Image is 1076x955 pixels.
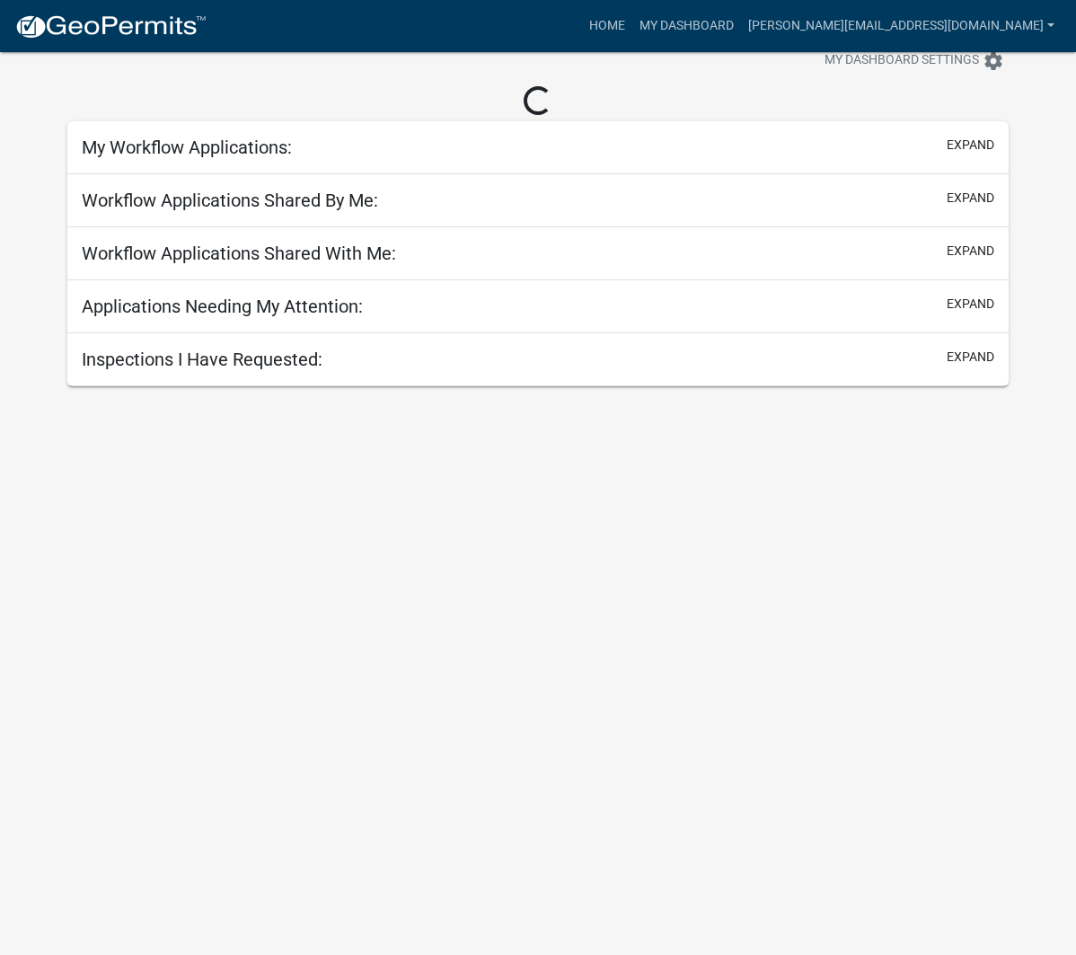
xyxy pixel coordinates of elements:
[82,190,378,211] h5: Workflow Applications Shared By Me:
[82,296,363,317] h5: Applications Needing My Attention:
[741,9,1062,43] a: [PERSON_NAME][EMAIL_ADDRESS][DOMAIN_NAME]
[82,137,292,158] h5: My Workflow Applications:
[947,189,994,208] button: expand
[983,50,1004,72] i: settings
[947,295,994,314] button: expand
[82,243,396,264] h5: Workflow Applications Shared With Me:
[810,43,1019,78] button: My Dashboard Settingssettings
[825,50,979,72] span: My Dashboard Settings
[947,136,994,155] button: expand
[947,242,994,261] button: expand
[582,9,632,43] a: Home
[632,9,741,43] a: My Dashboard
[947,348,994,367] button: expand
[82,349,322,370] h5: Inspections I Have Requested:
